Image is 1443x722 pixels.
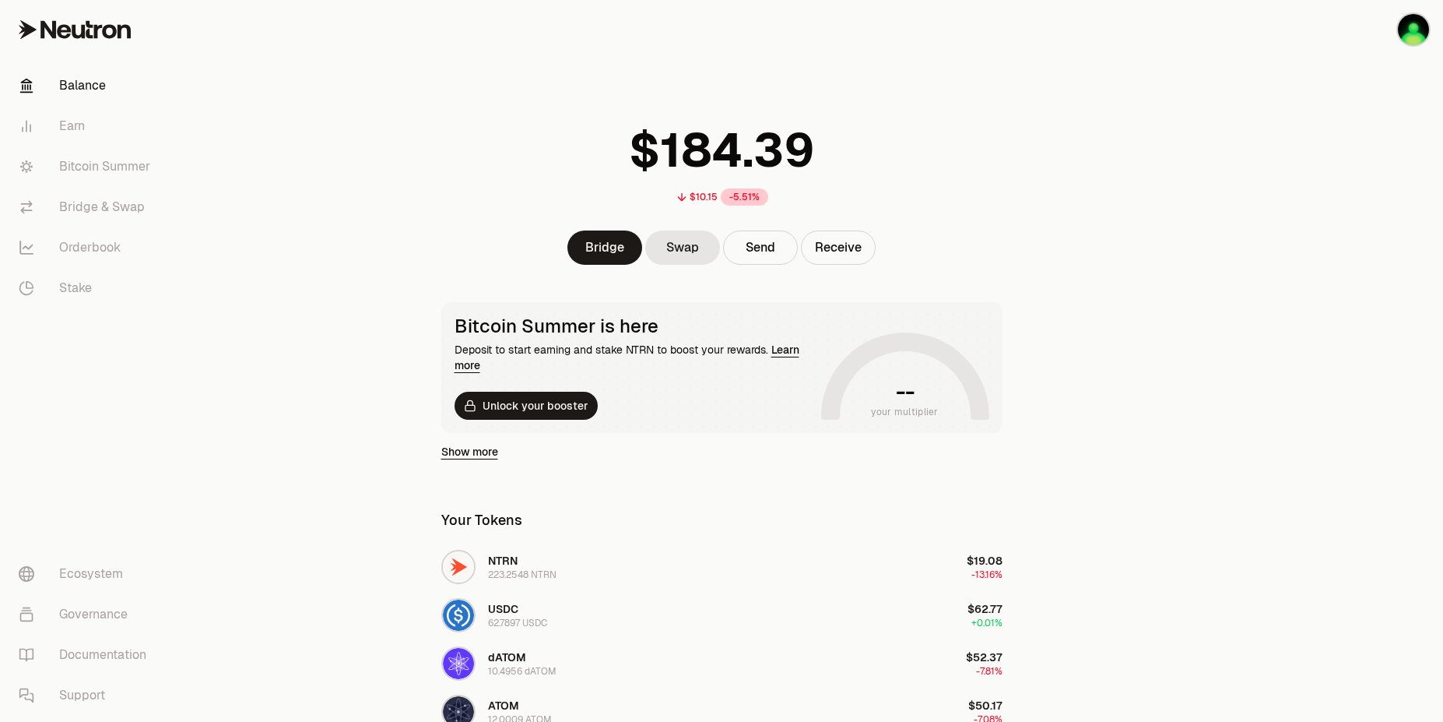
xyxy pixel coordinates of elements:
[432,544,1012,590] button: NTRN LogoNTRN223.2548 NTRN$19.08-13.16%
[896,379,914,404] h1: --
[967,602,1002,616] span: $62.77
[968,699,1002,713] span: $50.17
[443,600,474,631] img: USDC Logo
[455,342,815,373] div: Deposit to start earning and stake NTRN to boost your rewards.
[455,392,598,420] button: Unlock your booster
[690,191,718,203] div: $10.15
[441,509,522,531] div: Your Tokens
[723,231,798,265] button: Send
[6,106,168,146] a: Earn
[6,187,168,227] a: Bridge & Swap
[443,551,474,583] img: NTRN Logo
[966,650,1002,664] span: $52.37
[432,640,1012,687] button: dATOM LogodATOM10.4956 dATOM$52.37-7.81%
[6,554,168,594] a: Ecosystem
[6,675,168,716] a: Support
[971,569,1002,581] span: -13.16%
[976,665,1002,678] span: -7.81%
[645,231,720,265] a: Swap
[971,617,1002,629] span: +0.01%
[443,648,474,679] img: dATOM Logo
[871,404,939,420] span: your multiplier
[967,554,1002,568] span: $19.08
[432,592,1012,639] button: USDC LogoUSDC62.7897 USDC$62.77+0.01%
[488,602,518,616] span: USDC
[6,268,168,308] a: Stake
[6,146,168,187] a: Bitcoin Summer
[441,444,498,460] a: Show more
[488,699,519,713] span: ATOM
[567,231,642,265] a: Bridge
[6,635,168,675] a: Documentation
[488,650,526,664] span: dATOM
[721,188,768,206] div: -5.51%
[488,617,547,629] div: 62.7897 USDC
[6,594,168,635] a: Governance
[488,569,556,581] div: 223.2548 NTRN
[455,315,815,337] div: Bitcoin Summer is here
[801,231,876,265] button: Receive
[6,65,168,106] a: Balance
[488,665,556,678] div: 10.4956 dATOM
[1398,14,1429,45] img: K1
[6,227,168,268] a: Orderbook
[488,554,518,568] span: NTRN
